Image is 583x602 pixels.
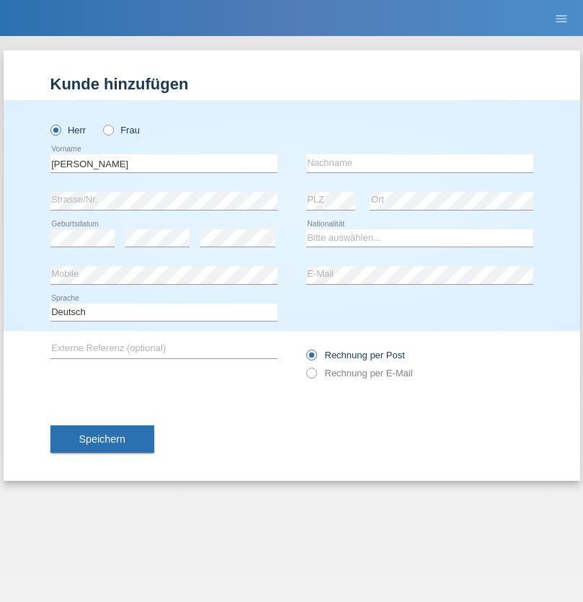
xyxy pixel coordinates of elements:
[50,125,60,134] input: Herr
[547,14,576,22] a: menu
[103,125,112,134] input: Frau
[103,125,140,136] label: Frau
[306,350,316,368] input: Rechnung per Post
[554,12,569,26] i: menu
[50,425,154,453] button: Speichern
[306,368,316,386] input: Rechnung per E-Mail
[306,368,413,379] label: Rechnung per E-Mail
[79,433,125,445] span: Speichern
[50,75,533,93] h1: Kunde hinzufügen
[50,125,86,136] label: Herr
[306,350,405,360] label: Rechnung per Post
